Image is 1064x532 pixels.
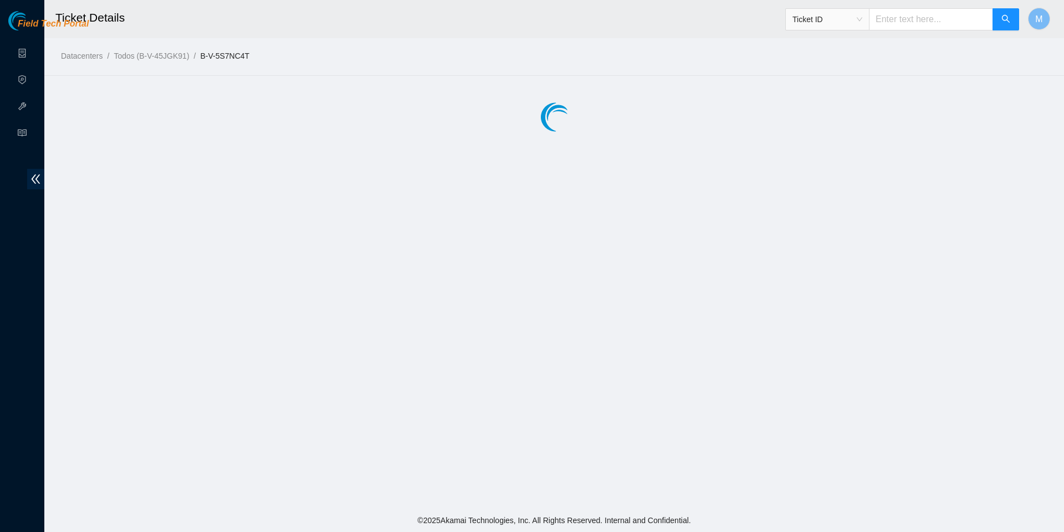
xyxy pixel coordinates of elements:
[1028,8,1050,30] button: M
[200,51,249,60] a: B-V-5S7NC4T
[1035,12,1042,26] span: M
[61,51,103,60] a: Datacenters
[194,51,196,60] span: /
[107,51,109,60] span: /
[18,19,89,29] span: Field Tech Portal
[792,11,862,28] span: Ticket ID
[44,509,1064,532] footer: © 2025 Akamai Technologies, Inc. All Rights Reserved. Internal and Confidential.
[1001,14,1010,25] span: search
[8,20,89,34] a: Akamai TechnologiesField Tech Portal
[18,123,27,146] span: read
[869,8,993,30] input: Enter text here...
[993,8,1019,30] button: search
[27,169,44,189] span: double-left
[8,11,56,30] img: Akamai Technologies
[114,51,189,60] a: Todos (B-V-45JGK91)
